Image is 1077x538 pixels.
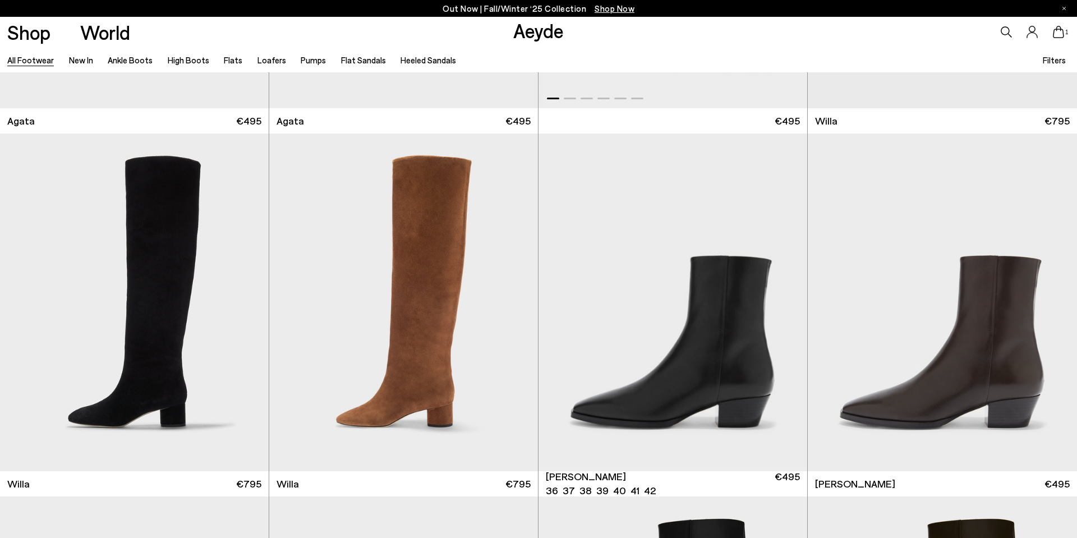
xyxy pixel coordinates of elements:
[1064,29,1070,35] span: 1
[1044,477,1070,491] span: €495
[775,470,800,498] span: €495
[277,114,304,128] span: Agata
[1053,26,1064,38] a: 1
[7,55,54,65] a: All Footwear
[7,477,30,491] span: Willa
[613,484,626,498] li: 40
[224,55,242,65] a: Flats
[563,484,575,498] li: 37
[80,22,130,42] a: World
[546,470,626,484] span: [PERSON_NAME]
[808,108,1077,134] a: Willa €795
[808,471,1077,496] a: [PERSON_NAME] €495
[108,55,153,65] a: Ankle Boots
[236,114,261,128] span: €495
[69,55,93,65] a: New In
[443,2,634,16] p: Out Now | Fall/Winter ‘25 Collection
[775,114,800,128] span: €495
[579,484,592,498] li: 38
[1043,55,1066,65] span: Filters
[269,134,538,471] img: Willa Suede Knee-High Boots
[7,114,35,128] span: Agata
[277,477,299,491] span: Willa
[538,134,807,471] img: Baba Pointed Cowboy Boots
[341,55,386,65] a: Flat Sandals
[538,108,807,134] a: €495
[236,477,261,491] span: €795
[630,484,639,498] li: 41
[505,114,531,128] span: €495
[808,134,1077,471] img: Baba Pointed Cowboy Boots
[596,484,609,498] li: 39
[401,55,456,65] a: Heeled Sandals
[815,477,895,491] span: [PERSON_NAME]
[257,55,286,65] a: Loafers
[505,477,531,491] span: €795
[538,471,807,496] a: [PERSON_NAME] 36 37 38 39 40 41 42 €495
[546,484,558,498] li: 36
[595,3,634,13] span: Navigate to /collections/new-in
[269,471,538,496] a: Willa €795
[538,134,807,471] div: 1 / 6
[644,484,656,498] li: 42
[815,114,837,128] span: Willa
[538,134,807,471] a: Next slide Previous slide
[269,108,538,134] a: Agata €495
[168,55,209,65] a: High Boots
[546,484,652,498] ul: variant
[513,19,564,42] a: Aeyde
[301,55,326,65] a: Pumps
[1044,114,1070,128] span: €795
[7,22,50,42] a: Shop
